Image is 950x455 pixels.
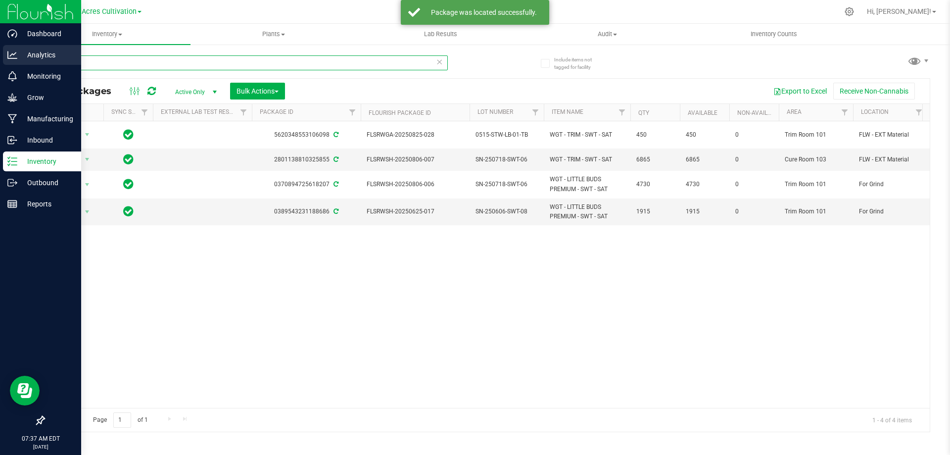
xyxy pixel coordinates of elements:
input: Search Package ID, Item Name, SKU, Lot or Part Number... [44,55,448,70]
a: Filter [137,104,153,121]
a: Lot Number [477,108,513,115]
span: 6865 [636,155,674,164]
span: Sync from Compliance System [332,208,338,215]
span: WGT - TRIM - SWT - SAT [550,130,624,140]
span: WGT - TRIM - SWT - SAT [550,155,624,164]
span: Trim Room 101 [785,207,847,216]
div: 2801138810325855 [250,155,362,164]
span: Plants [191,30,357,39]
span: 0 [735,130,773,140]
a: Location [861,108,889,115]
iframe: Resource center [10,376,40,405]
span: Inventory [24,30,190,39]
p: Inbound [17,134,77,146]
span: Hi, [PERSON_NAME]! [867,7,931,15]
input: 1 [113,412,131,428]
p: Monitoring [17,70,77,82]
p: Grow [17,92,77,103]
a: Item Name [552,108,583,115]
inline-svg: Grow [7,93,17,102]
inline-svg: Reports [7,199,17,209]
inline-svg: Inventory [7,156,17,166]
span: FLW - EXT Material [859,155,921,164]
span: Lab Results [411,30,471,39]
a: Non-Available [737,109,781,116]
a: Available [688,109,717,116]
div: 0370894725618207 [250,180,362,189]
span: FLSRWGA-20250825-028 [367,130,464,140]
span: 6865 [686,155,723,164]
a: Filter [614,104,630,121]
span: 1915 [686,207,723,216]
span: 0515-STW-LB-01-TB [475,130,538,140]
span: Cure Room 103 [785,155,847,164]
button: Bulk Actions [230,83,285,100]
span: 450 [636,130,674,140]
span: Bulk Actions [237,87,279,95]
span: SN-250718-SWT-06 [475,180,538,189]
a: Flourish Package ID [369,109,431,116]
inline-svg: Analytics [7,50,17,60]
span: FLW - EXT Material [859,130,921,140]
span: Trim Room 101 [785,130,847,140]
span: WGT - LITTLE BUDS PREMIUM - SWT - SAT [550,175,624,194]
span: select [81,178,94,192]
a: Filter [344,104,361,121]
span: 1 - 4 of 4 items [864,412,920,427]
p: Reports [17,198,77,210]
span: 0 [735,180,773,189]
span: SN-250606-SWT-08 [475,207,538,216]
span: Trim Room 101 [785,180,847,189]
p: Analytics [17,49,77,61]
a: Inventory Counts [691,24,857,45]
a: Package ID [260,108,293,115]
span: For Grind [859,180,921,189]
span: Inventory Counts [737,30,810,39]
span: select [81,205,94,219]
span: FLSRWSH-20250806-007 [367,155,464,164]
p: [DATE] [4,443,77,451]
span: 1915 [636,207,674,216]
span: Sync from Compliance System [332,156,338,163]
span: All Packages [51,86,121,97]
a: Qty [638,109,649,116]
span: FLSRWSH-20250806-006 [367,180,464,189]
a: Filter [236,104,252,121]
span: Green Acres Cultivation [60,7,137,16]
span: 4730 [636,180,674,189]
inline-svg: Outbound [7,178,17,188]
span: Sync from Compliance System [332,131,338,138]
p: Outbound [17,177,77,189]
span: 0 [735,155,773,164]
span: In Sync [123,128,134,142]
inline-svg: Inbound [7,135,17,145]
span: select [81,128,94,142]
span: Clear [436,55,443,68]
span: 0 [735,207,773,216]
div: Manage settings [843,7,855,16]
a: External Lab Test Result [161,108,238,115]
div: 0389543231188686 [250,207,362,216]
span: WGT - LITTLE BUDS PREMIUM - SWT - SAT [550,202,624,221]
span: In Sync [123,204,134,218]
a: Area [787,108,802,115]
div: Package was located successfully. [426,7,542,17]
a: Audit [524,24,691,45]
span: 450 [686,130,723,140]
inline-svg: Manufacturing [7,114,17,124]
a: Filter [837,104,853,121]
span: In Sync [123,177,134,191]
span: Page of 1 [85,412,156,428]
a: Sync Status [111,108,149,115]
button: Receive Non-Cannabis [833,83,915,100]
p: Manufacturing [17,113,77,125]
span: Sync from Compliance System [332,181,338,188]
a: Inventory [24,24,190,45]
inline-svg: Monitoring [7,71,17,81]
span: Include items not tagged for facility [554,56,604,71]
inline-svg: Dashboard [7,29,17,39]
span: For Grind [859,207,921,216]
p: 07:37 AM EDT [4,434,77,443]
span: 4730 [686,180,723,189]
p: Dashboard [17,28,77,40]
